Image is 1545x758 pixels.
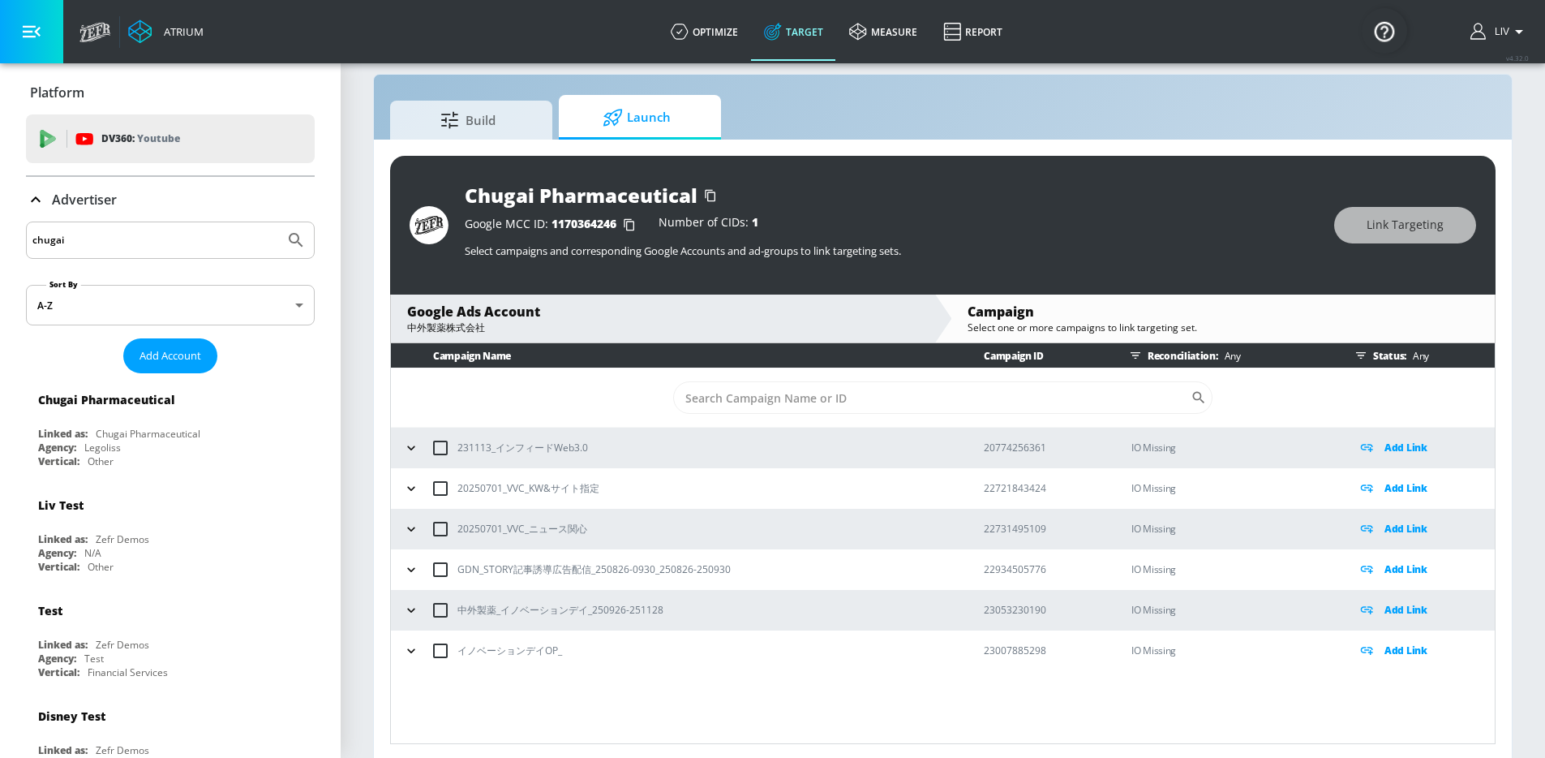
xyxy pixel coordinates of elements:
[38,743,88,757] div: Linked as:
[137,130,180,147] p: Youtube
[984,439,1105,456] p: 20774256361
[457,520,587,537] p: 20250701_VVC_ニュース関心
[26,380,315,472] div: Chugai PharmaceuticalLinked as:Chugai PharmaceuticalAgency:LegolissVertical:Other
[407,321,918,335] div: 中外製薬株式会社
[1384,438,1427,457] p: Add Link
[52,191,117,209] p: Advertiser
[407,303,918,321] div: Google Ads Account
[1406,347,1429,364] p: Any
[38,708,105,724] div: Disney Test
[1488,26,1509,37] span: login as: liv.ho@zefr.com
[1470,22,1529,41] button: Liv
[38,603,62,618] div: Test
[1357,438,1495,457] div: Add Link
[26,485,315,578] div: Liv TestLinked as:Zefr DemosAgency:N/AVertical:Other
[26,177,315,222] div: Advertiser
[26,114,315,163] div: DV360: Youtube
[38,392,175,407] div: Chugai Pharmaceutical
[128,19,204,44] a: Atrium
[984,480,1105,497] p: 22721843424
[1357,560,1495,579] div: Add Link
[38,532,88,546] div: Linked as:
[38,497,84,513] div: Liv Test
[968,303,1478,321] div: Campaign
[1384,479,1427,497] p: Add Link
[391,343,958,368] th: Campaign Name
[38,441,76,454] div: Agency:
[38,546,76,560] div: Agency:
[26,70,315,115] div: Platform
[1357,519,1495,538] div: Add Link
[1384,601,1427,619] p: Add Link
[1131,641,1331,660] p: IO Missing
[984,601,1105,618] p: 23053230190
[123,338,217,373] button: Add Account
[658,2,751,61] a: optimize
[984,642,1105,659] p: 23007885298
[457,601,663,618] p: 中外製薬_イノベーションデイ_250926-251128
[96,638,149,652] div: Zefr Demos
[38,560,79,574] div: Vertical:
[96,743,149,757] div: Zefr Demos
[84,441,121,454] div: Legoliss
[1131,519,1331,538] p: IO Missing
[751,2,836,61] a: Target
[88,560,114,574] div: Other
[1349,343,1495,368] div: Status:
[84,546,101,560] div: N/A
[26,591,315,683] div: TestLinked as:Zefr DemosAgency:TestVertical:Financial Services
[1131,479,1331,497] p: IO Missing
[391,295,934,342] div: Google Ads Account中外製薬株式会社
[984,520,1105,537] p: 22731495109
[1384,560,1427,579] p: Add Link
[1131,601,1331,619] p: IO Missing
[1357,601,1495,619] div: Add Link
[38,427,88,441] div: Linked as:
[406,101,530,140] span: Build
[46,279,81,290] label: Sort By
[32,230,278,251] input: Search by name
[457,439,588,456] p: 231113_インフィードWeb3.0
[157,24,204,39] div: Atrium
[101,130,180,148] p: DV360:
[1131,438,1331,457] p: IO Missing
[1506,54,1529,62] span: v 4.32.0
[1384,519,1427,538] p: Add Link
[1218,347,1241,364] p: Any
[659,217,758,233] div: Number of CIDs:
[930,2,1015,61] a: Report
[465,243,1318,258] p: Select campaigns and corresponding Google Accounts and ad-groups to link targeting sets.
[575,98,698,137] span: Launch
[673,381,1191,414] input: Search Campaign Name or ID
[984,561,1105,578] p: 22934505776
[278,222,314,258] button: Submit Search
[457,642,562,659] p: イノベーションデイOP_
[96,427,200,441] div: Chugai Pharmaceutical
[465,217,642,233] div: Google MCC ID:
[968,321,1478,334] div: Select one or more campaigns to link targeting set.
[1357,479,1495,497] div: Add Link
[1123,343,1331,368] div: Reconciliation:
[551,216,616,231] span: 1170364246
[139,347,201,365] span: Add Account
[84,652,104,665] div: Test
[457,561,731,578] p: GDN_STORY記事誘導広告配信_250826-0930_250826-250930
[38,652,76,665] div: Agency:
[457,480,599,497] p: 20250701_VVC_KW&サイト指定
[1362,8,1407,54] button: Open Resource Center
[673,381,1212,414] div: Search CID Name or Number
[96,532,149,546] div: Zefr Demos
[958,343,1105,368] th: Campaign ID
[38,638,88,652] div: Linked as:
[465,182,697,209] div: Chugai Pharmaceutical
[752,214,758,230] span: 1
[1131,560,1331,579] p: IO Missing
[38,665,79,679] div: Vertical:
[38,454,79,468] div: Vertical:
[88,665,168,679] div: Financial Services
[1384,641,1427,660] p: Add Link
[836,2,930,61] a: measure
